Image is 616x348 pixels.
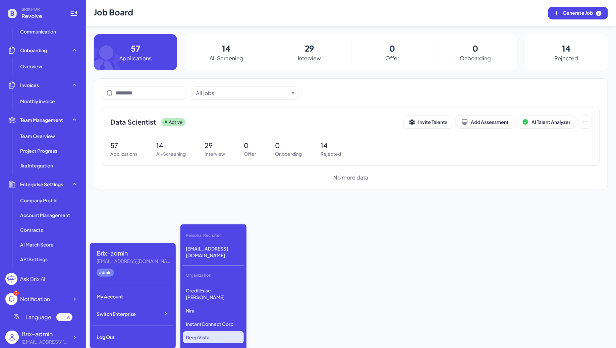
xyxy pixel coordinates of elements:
span: BRIX FOR [21,7,62,12]
p: AI-Screening [210,54,243,62]
button: Invite Talents [404,116,453,128]
span: Team Management [20,117,63,123]
p: DeepVista [183,331,244,343]
span: Switch Enterprise [97,310,136,317]
div: Personal Recruiter [183,230,244,241]
div: 3 [13,290,19,296]
p: 0 [244,140,256,150]
p: 0 [472,42,478,54]
p: Interview [205,150,225,157]
span: Contracts [20,226,43,233]
p: Rejected [321,150,341,157]
p: 14 [222,42,231,54]
div: admin [97,269,114,277]
span: Monthly invoice [20,98,55,105]
span: Communication [20,28,56,35]
span: Jira Integration [20,162,53,169]
span: Team Overview [20,133,55,139]
p: Onboarding [460,54,491,62]
span: No more data [334,173,369,182]
div: Organization [183,270,244,281]
button: Add Assessment [456,116,514,128]
img: user_logo.png [5,331,19,344]
p: Interview [298,54,321,62]
span: AI Talent Analyzer [531,119,570,125]
div: All jobs [196,89,214,97]
p: InstantConnect Corp [183,318,244,330]
span: Generate Job [563,9,602,17]
p: Rejected [555,54,578,62]
p: Active [169,119,183,126]
p: Applications [119,54,152,62]
p: 29 [305,42,314,54]
div: flora@joinbrix.com [97,258,170,265]
span: Invoices [20,82,39,88]
p: CreditEase [PERSON_NAME] [183,284,244,303]
p: 57 [110,140,137,150]
p: 14 [156,140,186,150]
span: Overview [20,63,42,70]
p: 0 [390,42,395,54]
div: flora@joinbrix.com [21,338,68,345]
button: AI Talent Analyzer [517,116,576,128]
span: Company Profile [20,197,58,204]
span: Onboarding [20,47,47,54]
span: Account Management [20,212,70,218]
span: Revolve [21,12,62,20]
span: Data Scientist [110,117,156,127]
span: Invite Talents [418,119,447,125]
div: My Account [93,289,173,304]
span: Enterprise Settings [20,181,63,188]
p: Onboarding [275,150,302,157]
p: 29 [205,140,225,150]
p: 14 [321,140,341,150]
span: Language [25,313,51,321]
p: 57 [131,42,140,54]
span: API Settings [20,256,48,263]
div: Add Assessment [461,119,509,125]
span: Project Progress [20,147,57,154]
button: All jobs [196,89,289,97]
div: Ask Brix AI [20,275,45,283]
div: Notification [20,295,50,303]
p: 14 [562,42,571,54]
p: [EMAIL_ADDRESS][DOMAIN_NAME] [183,242,244,261]
div: Brix-admin [97,249,170,258]
div: Log Out [93,330,173,344]
p: Nira [183,304,244,317]
p: Offer [386,54,399,62]
p: Offer [244,150,256,157]
span: AI Match Score [20,241,54,248]
div: Brix-admin [21,329,68,338]
p: AI-Screening [156,150,186,157]
button: Generate Job [548,7,608,19]
p: 0 [275,140,302,150]
p: Applications [110,150,137,157]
